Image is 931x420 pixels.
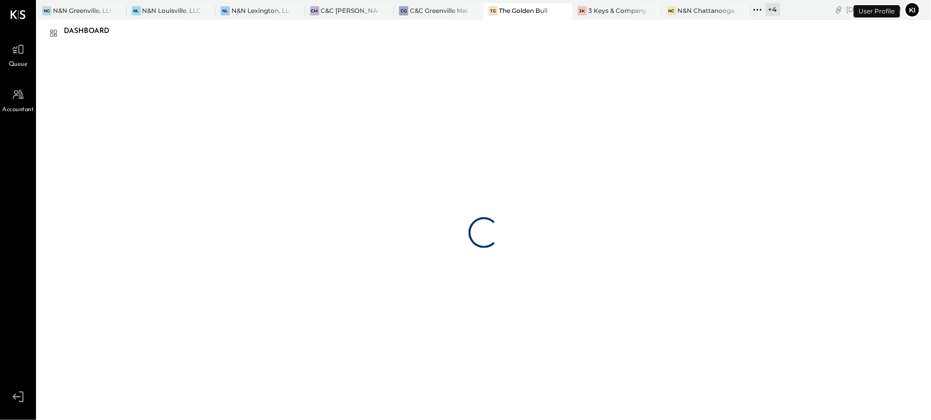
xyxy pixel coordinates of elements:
div: 3K [578,6,587,15]
div: CM [310,6,319,15]
div: N&N Lexington, LLC [231,6,290,15]
div: C&C Greenville Main, LLC [410,6,468,15]
div: TG [489,6,498,15]
button: ki [904,2,921,18]
div: The Golden Bull [499,6,548,15]
div: NL [221,6,230,15]
div: C&C [PERSON_NAME] LLC [321,6,379,15]
div: NC [667,6,676,15]
div: N&N Louisville, LLC [142,6,201,15]
div: User Profile [854,5,900,17]
div: 3 Keys & Company [588,6,647,15]
div: NL [132,6,141,15]
div: N&N Chattanooga, LLC [678,6,736,15]
div: + 4 [765,3,780,16]
a: Accountant [1,85,35,115]
a: Queue [1,40,35,69]
span: Queue [9,60,28,69]
div: Dashboard [64,23,120,40]
div: N&N Greenville, LLC [53,6,111,15]
span: Accountant [3,106,34,115]
div: copy link [834,4,844,15]
div: CG [399,6,408,15]
div: NG [42,6,51,15]
div: [DATE] [847,5,902,14]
